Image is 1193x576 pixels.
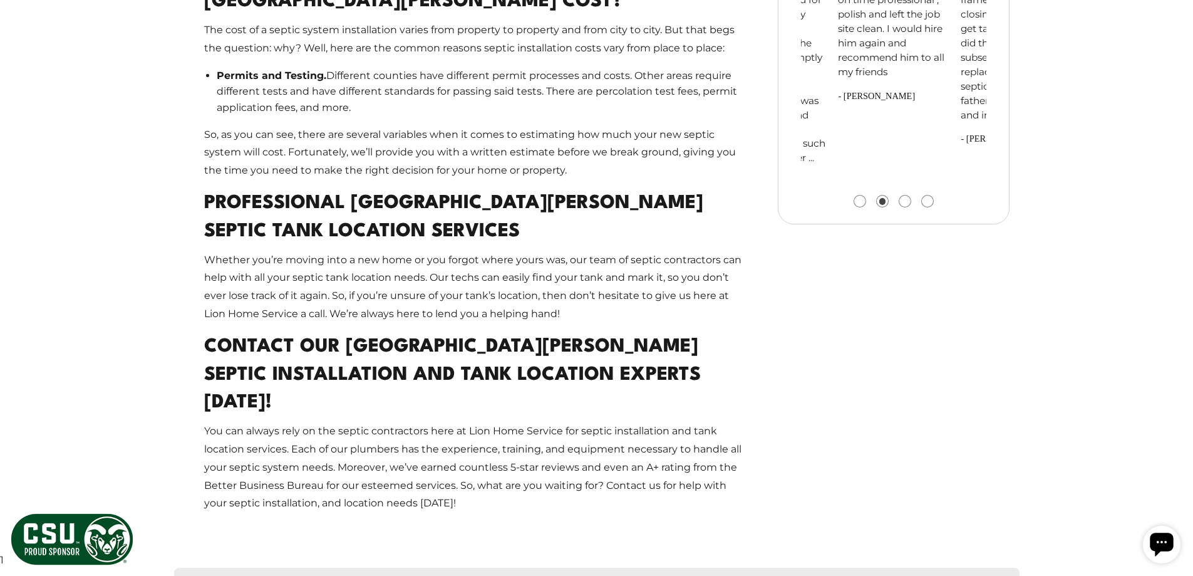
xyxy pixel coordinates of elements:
[9,512,135,567] img: CSU Sponsor Badge
[961,132,1072,146] span: - [PERSON_NAME]
[204,333,742,417] h2: Contact Our [GEOGRAPHIC_DATA][PERSON_NAME] Septic Installation And Tank Location Experts [DATE]!
[838,90,949,103] span: - [PERSON_NAME]
[217,70,326,81] strong: Permits and Testing.
[204,190,742,246] h2: Professional [GEOGRAPHIC_DATA][PERSON_NAME] Septic Tank Location Services
[204,422,742,513] p: You can always rely on the septic contractors here at Lion Home Service for septic installation a...
[217,68,742,116] li: Different counties have different permit processes and costs. Other areas require different tests...
[204,21,742,58] p: The cost of a septic system installation varies from property to property and from city to city. ...
[5,5,43,43] div: Open chat widget
[204,126,742,180] p: So, as you can see, there are several variables when it comes to estimating how much your new sep...
[204,251,742,323] p: Whether you’re moving into a new home or you forgot where yours was, our team of septic contracto...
